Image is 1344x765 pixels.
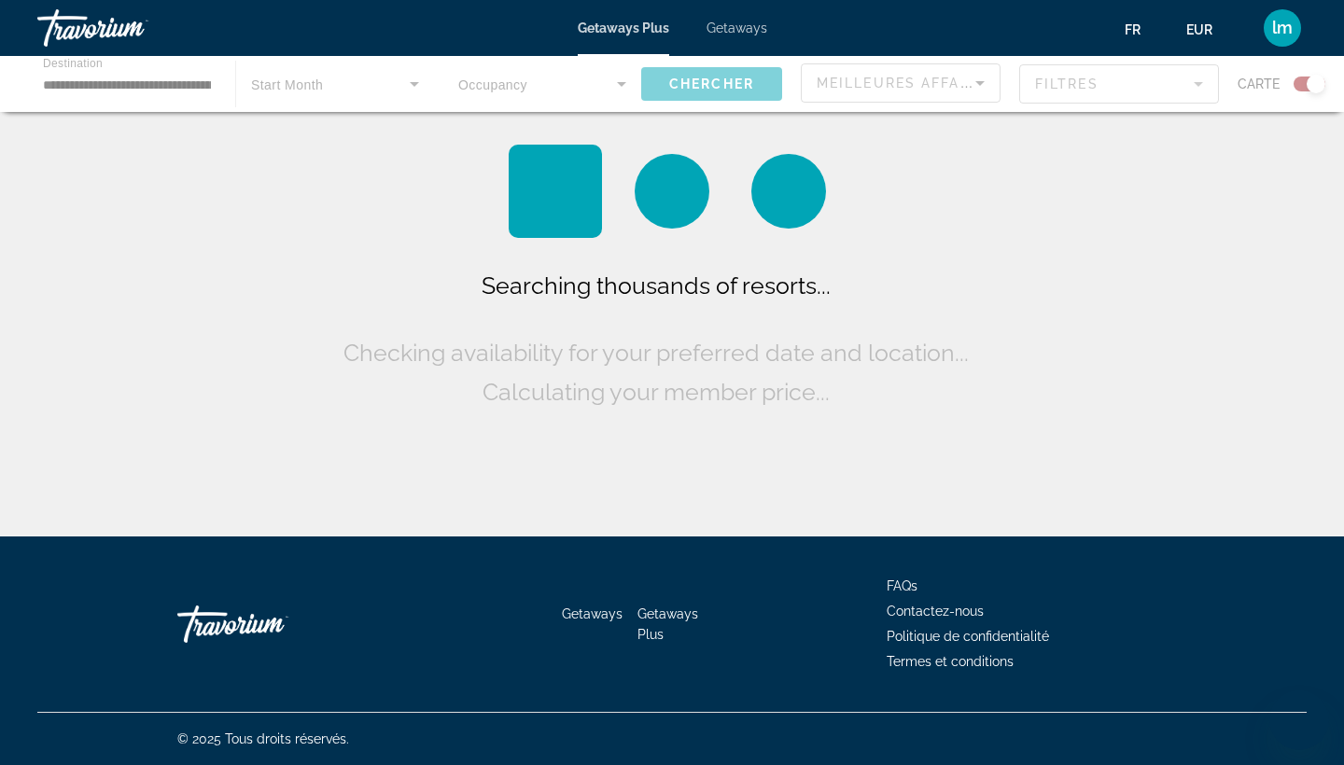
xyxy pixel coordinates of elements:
a: Getaways Plus [637,606,698,642]
a: FAQs [887,578,917,593]
button: Change language [1125,16,1158,43]
a: Getaways [562,606,623,621]
span: Calculating your member price... [483,378,830,406]
button: User Menu [1258,8,1307,48]
span: Searching thousands of resorts... [482,271,831,299]
a: Getaways [707,21,767,35]
a: Termes et conditions [887,654,1014,669]
span: Checking availability for your preferred date and location... [343,339,969,367]
span: © 2025 Tous droits réservés. [177,731,349,746]
iframe: Bouton de lancement de la fenêtre de messagerie [1269,690,1329,750]
a: Getaways Plus [578,21,669,35]
a: Contactez-nous [887,604,984,619]
span: fr [1125,22,1141,37]
a: Politique de confidentialité [887,629,1049,644]
a: Travorium [37,4,224,52]
span: EUR [1186,22,1212,37]
a: Travorium [177,596,364,652]
span: lm [1272,19,1293,37]
button: Change currency [1186,16,1230,43]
